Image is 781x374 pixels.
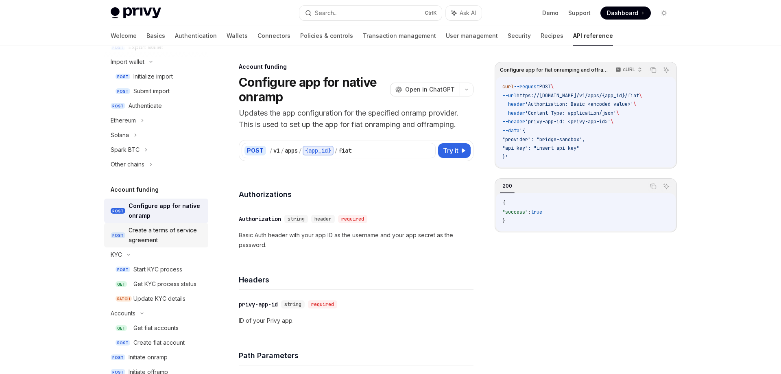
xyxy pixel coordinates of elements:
[133,323,179,333] div: Get fiat accounts
[502,110,525,116] span: --header
[657,7,670,20] button: Toggle dark mode
[133,338,185,348] div: Create fiat account
[239,350,473,361] h4: Path Parameters
[111,208,125,214] span: POST
[133,279,196,289] div: Get KYC process status
[648,65,659,75] button: Copy the contents from the code block
[500,181,515,191] div: 200
[661,181,672,192] button: Ask AI
[146,26,165,46] a: Basics
[111,145,140,155] div: Spark BTC
[104,223,208,247] a: POSTCreate a terms of service agreement
[528,209,531,215] span: :
[129,225,203,245] div: Create a terms of service agreement
[616,110,619,116] span: \
[133,72,173,81] div: Initialize import
[315,8,338,18] div: Search...
[104,321,208,335] a: GETGet fiat accounts
[257,26,290,46] a: Connectors
[111,103,125,109] span: POST
[425,10,437,16] span: Ctrl K
[116,74,130,80] span: POST
[111,57,144,67] div: Import wallet
[363,26,436,46] a: Transaction management
[443,146,458,155] span: Try it
[611,118,613,125] span: \
[338,215,367,223] div: required
[405,85,455,94] span: Open in ChatGPT
[116,88,130,94] span: POST
[285,147,298,155] div: apps
[111,26,137,46] a: Welcome
[500,67,608,73] span: Configure app for fiat onramping and offramping.
[568,9,591,17] a: Support
[446,26,498,46] a: User management
[502,127,519,134] span: --data
[175,26,217,46] a: Authentication
[104,199,208,223] a: POSTConfigure app for native onramp
[648,181,659,192] button: Copy the contents from the code block
[661,65,672,75] button: Ask AI
[525,101,633,107] span: 'Authorization: Basic <encoded-value>'
[111,354,125,361] span: POST
[227,26,248,46] a: Wallets
[269,147,273,155] div: /
[244,146,266,155] div: POST
[607,9,638,17] span: Dashboard
[273,147,280,155] div: v1
[281,147,284,155] div: /
[116,267,130,273] span: POST
[116,296,132,302] span: PATCH
[111,250,122,260] div: KYC
[116,281,127,287] span: GET
[542,9,558,17] a: Demo
[508,26,531,46] a: Security
[129,352,168,362] div: Initiate onramp
[502,92,517,99] span: --url
[111,232,125,238] span: POST
[133,86,170,96] div: Submit import
[239,189,473,200] h4: Authorizations
[288,216,305,222] span: string
[334,147,338,155] div: /
[239,107,473,130] p: Updates the app configuration for the specified onramp provider. This is used to set up the app f...
[519,127,525,134] span: '{
[314,216,332,222] span: header
[551,83,554,90] span: \
[502,154,508,160] span: }'
[104,69,208,84] a: POSTInitialize import
[111,130,129,140] div: Solana
[502,136,585,143] span: "provider": "bridge-sandbox",
[531,209,542,215] span: true
[111,308,135,318] div: Accounts
[525,118,611,125] span: 'privy-app-id: <privy-app-id>'
[104,335,208,350] a: POSTCreate fiat account
[446,6,482,20] button: Ask AI
[239,230,473,250] p: Basic Auth header with your app ID as the username and your app secret as the password.
[104,350,208,365] a: POSTInitiate onramp
[460,9,476,17] span: Ask AI
[116,340,130,346] span: POST
[111,116,136,125] div: Ethereum
[502,200,505,206] span: {
[111,7,161,19] img: light logo
[303,146,334,155] div: {app_id}
[104,262,208,277] a: POSTStart KYC process
[541,26,563,46] a: Recipes
[133,294,185,304] div: Update KYC details
[573,26,613,46] a: API reference
[502,218,505,224] span: }
[338,147,351,155] div: fiat
[129,201,203,221] div: Configure app for native onramp
[502,118,525,125] span: --header
[600,7,651,20] a: Dashboard
[539,83,551,90] span: POST
[299,6,442,20] button: Search...CtrlK
[502,145,579,151] span: "api_key": "insert-api-key"
[611,63,646,77] button: cURL
[133,265,182,274] div: Start KYC process
[639,92,642,99] span: \
[104,84,208,98] a: POSTSubmit import
[239,215,281,223] div: Authorization
[104,277,208,291] a: GETGet KYC process status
